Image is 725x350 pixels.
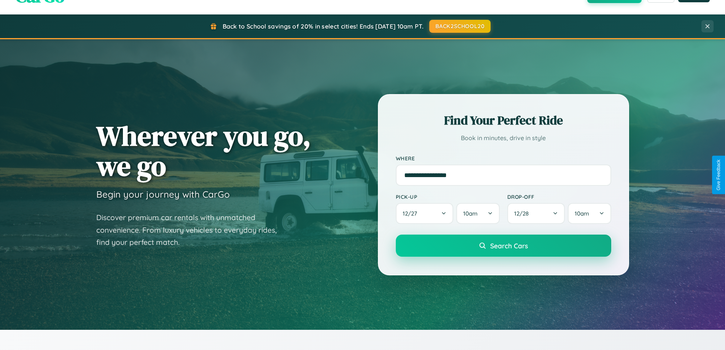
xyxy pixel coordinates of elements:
button: 12/27 [396,203,454,224]
span: 10am [463,210,478,217]
div: Give Feedback [716,160,721,190]
button: 10am [456,203,499,224]
h3: Begin your journey with CarGo [96,189,230,200]
span: 12 / 28 [514,210,532,217]
span: Search Cars [490,241,528,250]
label: Pick-up [396,193,500,200]
label: Drop-off [507,193,611,200]
button: 12/28 [507,203,565,224]
span: 12 / 27 [403,210,421,217]
button: 10am [568,203,611,224]
label: Where [396,155,611,161]
p: Book in minutes, drive in style [396,133,611,144]
button: BACK2SCHOOL20 [429,20,491,33]
span: 10am [575,210,589,217]
button: Search Cars [396,235,611,257]
p: Discover premium car rentals with unmatched convenience. From luxury vehicles to everyday rides, ... [96,211,287,249]
h1: Wherever you go, we go [96,121,311,181]
span: Back to School savings of 20% in select cities! Ends [DATE] 10am PT. [223,22,424,30]
h2: Find Your Perfect Ride [396,112,611,129]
